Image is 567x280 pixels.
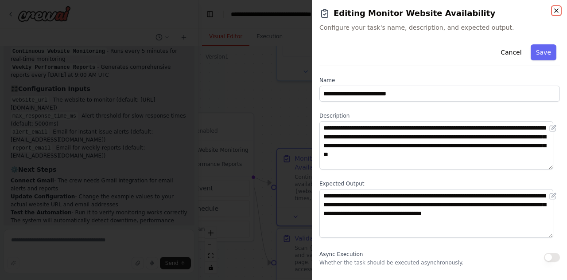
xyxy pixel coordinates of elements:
p: Whether the task should be executed asynchronously. [319,259,463,266]
span: Async Execution [319,251,363,257]
h2: Editing Monitor Website Availability [319,7,560,20]
span: Configure your task's name, description, and expected output. [319,23,560,32]
label: Description [319,112,560,119]
button: Cancel [495,44,527,60]
label: Expected Output [319,180,560,187]
button: Save [531,44,556,60]
button: Open in editor [548,123,558,134]
button: Open in editor [548,191,558,201]
label: Name [319,77,560,84]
